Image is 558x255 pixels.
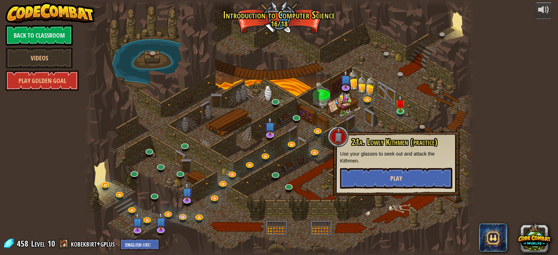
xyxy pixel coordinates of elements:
img: level-banner-unstarted-subscriber.png [156,212,166,231]
span: Level [31,238,45,249]
a: Back to Classroom [6,25,73,46]
span: 21a. Lowly Kithmen (practice) [352,136,437,148]
img: level-banner-unstarted-subscriber.png [132,212,143,231]
p: Use your glasses to seek out and attack the Kithmen. [340,150,452,164]
span: 458 [17,238,30,249]
span: Play [390,174,402,183]
button: Adjust volume [535,2,552,19]
img: CodeCombat - Learn how to code by playing a game [6,2,95,23]
img: level-banner-unstarted.png [395,95,405,112]
a: Play Golden Goal [6,70,79,91]
button: Play [340,168,452,189]
span: 10 [47,238,55,249]
a: kobekbirt+gplus [71,238,117,249]
img: level-banner-unstarted-subscriber.png [265,117,276,136]
a: Videos [6,47,73,68]
img: level-banner-unstarted-subscriber.png [340,70,351,89]
img: level-banner-unstarted-subscriber.png [182,183,193,202]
